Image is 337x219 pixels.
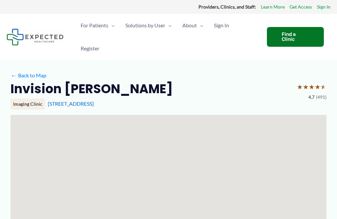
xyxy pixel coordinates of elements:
span: Menu Toggle [108,14,115,37]
span: For Patients [81,14,108,37]
span: 4.7 [308,93,315,101]
h2: Invision [PERSON_NAME] [11,81,173,97]
nav: Primary Site Navigation [75,14,260,60]
span: About [182,14,197,37]
a: Find a Clinic [267,27,324,47]
span: ★ [315,81,321,93]
a: ←Back to Map [11,70,46,80]
span: (491) [316,93,326,101]
a: Get Access [290,3,312,11]
span: Menu Toggle [197,14,203,37]
a: [STREET_ADDRESS] [48,100,94,107]
span: Register [81,37,99,60]
a: For PatientsMenu Toggle [75,14,120,37]
span: ← [11,72,17,78]
span: Solutions by User [125,14,165,37]
span: ★ [309,81,315,93]
strong: Providers, Clinics, and Staff: [198,4,256,10]
img: Expected Healthcare Logo - side, dark font, small [7,29,64,45]
span: Sign In [214,14,229,37]
div: Imaging Clinic [11,98,45,110]
span: ★ [297,81,303,93]
a: AboutMenu Toggle [177,14,209,37]
span: ★ [303,81,309,93]
a: Register [75,37,105,60]
span: Menu Toggle [165,14,172,37]
a: Solutions by UserMenu Toggle [120,14,177,37]
a: Sign In [317,3,330,11]
span: ★ [321,81,326,93]
a: Sign In [209,14,234,37]
a: Learn More [261,3,285,11]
